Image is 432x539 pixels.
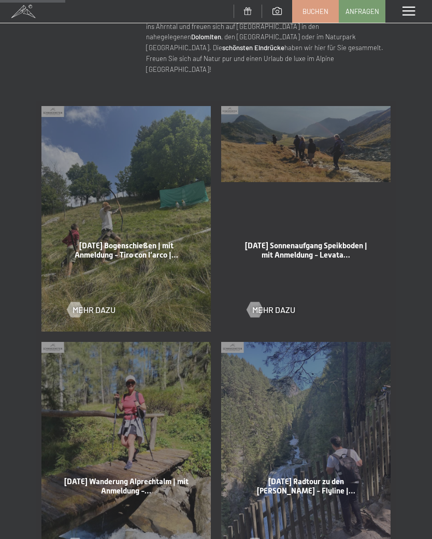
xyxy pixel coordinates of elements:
a: Mehr dazu [247,304,295,316]
span: Mehr dazu [252,304,295,316]
strong: schönsten Eindrücke [222,43,284,52]
a: Buchen [293,1,338,22]
a: Mehr dazu [67,304,116,316]
span: [DATE] Wanderung Alprechtalm | mit Anmeldung -… [64,477,189,496]
strong: Dolomiten [191,33,221,41]
span: [DATE] Radtour zu den [PERSON_NAME] - Flyline |… [257,477,355,496]
span: Mehr dazu [73,304,116,316]
a: Anfragen [339,1,385,22]
span: [DATE] Bogenschießen | mit Anmeldung - Tiro con l’arco |… [75,241,178,260]
span: Anfragen [345,7,379,16]
span: [DATE] Sonnenaufgang Speikboden | mit Anmeldung - Levata… [245,241,367,260]
span: Buchen [303,7,328,16]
